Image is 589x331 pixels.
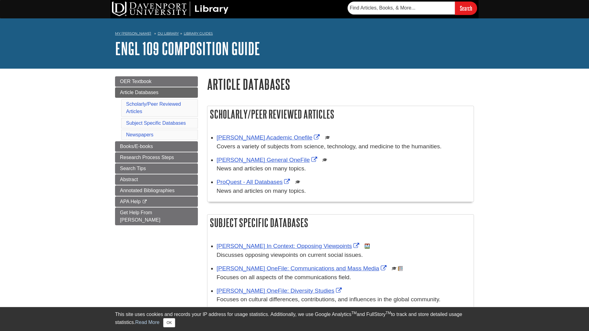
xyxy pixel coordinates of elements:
a: Link opens in new window [217,157,319,163]
p: Covers a variety of subjects from science, technology, and medicine to the humanities. [217,142,471,151]
span: APA Help [120,199,141,204]
a: Read More [135,320,160,325]
div: Guide Page Menu [115,76,198,225]
p: Focuses on all aspects of the communications field. [217,273,471,282]
a: Scholarly/Peer Reviewed Articles [126,101,181,114]
img: DU Library [112,2,229,16]
a: Get Help From [PERSON_NAME] [115,207,198,225]
h1: Article Databases [207,76,474,92]
input: Find Articles, Books, & More... [348,2,455,14]
a: Link opens in new window [217,287,343,294]
a: Search Tips [115,163,198,174]
a: Subject Specific Databases [126,120,186,126]
a: Books/E-books [115,141,198,152]
h2: Subject Specific Databases [207,215,474,231]
img: Scholarly or Peer Reviewed [295,180,300,185]
input: Search [455,2,477,15]
a: Annotated Bibliographies [115,185,198,196]
sup: TM [386,311,391,315]
sup: TM [351,311,356,315]
a: Abstract [115,174,198,185]
a: APA Help [115,196,198,207]
p: News and articles on many topics. [217,187,471,196]
a: Library Guides [184,31,213,36]
img: Scholarly or Peer Reviewed [322,158,327,162]
a: Link opens in new window [217,265,388,272]
div: This site uses cookies and records your IP address for usage statistics. Additionally, we use Goo... [115,311,474,327]
span: Abstract [120,177,138,182]
a: Link opens in new window [217,243,361,249]
a: My [PERSON_NAME] [115,31,151,36]
a: Newspapers [126,132,153,137]
img: Scholarly or Peer Reviewed [325,135,330,140]
img: Newspapers [398,266,403,271]
span: Article Databases [120,90,158,95]
span: Books/E-books [120,144,153,149]
span: Annotated Bibliographies [120,188,175,193]
span: Get Help From [PERSON_NAME] [120,210,160,223]
p: Discusses opposing viewpoints on current social issues. [217,251,471,260]
span: Search Tips [120,166,146,171]
a: ENGL 109 Composition Guide [115,39,260,58]
span: OER Textbook [120,79,152,84]
i: This link opens in a new window [142,200,147,204]
img: Scholarly or Peer Reviewed [392,266,397,271]
h2: Scholarly/Peer Reviewed Articles [207,106,474,122]
a: Link opens in new window [217,179,291,185]
p: News and articles on many topics. [217,164,471,173]
a: OER Textbook [115,76,198,87]
button: Close [163,318,175,327]
p: Focuses on cultural differences, contributions, and influences in the global community. [217,295,471,304]
img: MeL (Michigan electronic Library) [365,244,370,249]
a: Article Databases [115,87,198,98]
a: Research Process Steps [115,152,198,163]
span: Research Process Steps [120,155,174,160]
form: Searches DU Library's articles, books, and more [348,2,477,15]
a: Link opens in new window [217,134,321,141]
nav: breadcrumb [115,29,474,39]
a: DU Library [158,31,179,36]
